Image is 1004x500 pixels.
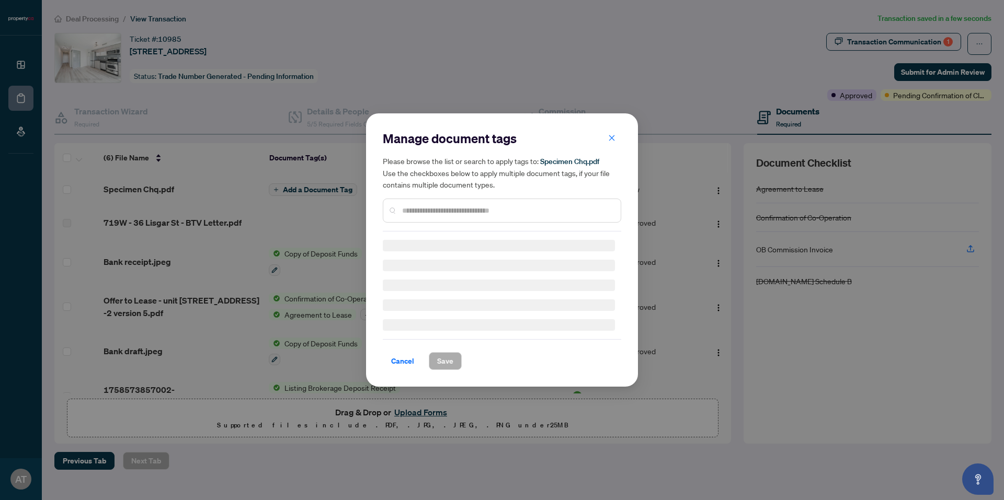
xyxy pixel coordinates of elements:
button: Cancel [383,352,423,370]
button: Open asap [962,463,994,495]
button: Save [429,352,462,370]
span: Cancel [391,353,414,369]
h2: Manage document tags [383,130,621,147]
span: Specimen Chq.pdf [540,157,599,166]
span: close [608,134,615,142]
h5: Please browse the list or search to apply tags to: Use the checkboxes below to apply multiple doc... [383,155,621,190]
